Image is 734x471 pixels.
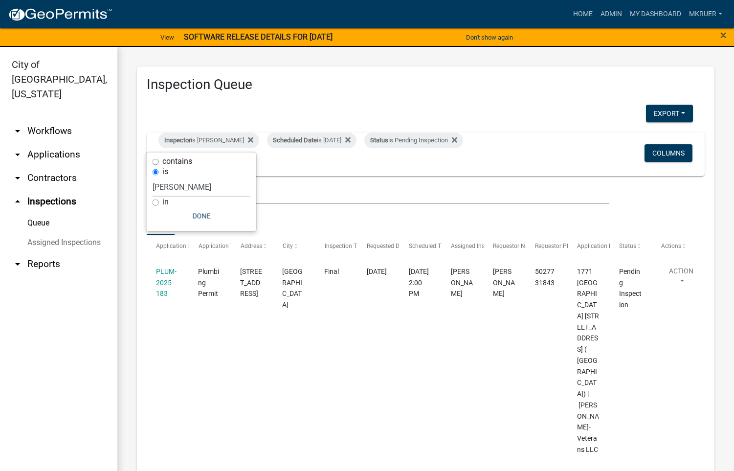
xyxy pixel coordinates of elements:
[189,235,231,258] datatable-header-cell: Application Type
[685,5,726,23] a: mkruer
[240,268,262,298] span: 1771 Veterans Parkway
[156,268,177,298] a: PLUM-2025-183
[526,235,568,258] datatable-header-cell: Requestor Phone
[198,243,243,249] span: Application Type
[147,235,189,258] datatable-header-cell: Application
[240,243,262,249] span: Address
[12,196,23,207] i: arrow_drop_up
[282,268,303,309] span: JEFFERSONVILLE
[399,235,441,258] datatable-header-cell: Scheduled Time
[493,268,515,298] span: Mike Kruer
[462,29,517,45] button: Don't show again
[273,235,315,258] datatable-header-cell: City
[535,243,580,249] span: Requestor Phone
[441,235,483,258] datatable-header-cell: Assigned Inspector
[568,235,610,258] datatable-header-cell: Application Description
[720,29,727,41] button: Close
[12,125,23,137] i: arrow_drop_down
[282,243,292,249] span: City
[451,268,473,298] span: Mike Kruer
[273,136,317,144] span: Scheduled Date
[577,268,599,453] span: 1771 Veterans Parkway 1771 Veterans Parkway ( Valvoline) | Sprigler-Veterans LLC
[315,235,357,258] datatable-header-cell: Inspection Type
[646,105,693,122] button: Export
[619,243,636,249] span: Status
[147,184,609,204] input: Search for inspections
[569,5,597,23] a: Home
[645,144,692,162] button: Columns
[367,243,408,249] span: Requested Date
[409,243,451,249] span: Scheduled Time
[324,243,366,249] span: Inspection Type
[493,243,537,249] span: Requestor Name
[267,133,356,148] div: is [DATE]
[198,268,219,298] span: Plumbing Permit
[451,243,501,249] span: Assigned Inspector
[12,172,23,184] i: arrow_drop_down
[535,268,555,287] span: 5027731843
[370,136,388,144] span: Status
[184,32,333,42] strong: SOFTWARE RELEASE DETAILS FOR [DATE]
[367,268,387,275] span: 09/25/2025
[484,235,526,258] datatable-header-cell: Requestor Name
[364,133,463,148] div: is Pending Inspection
[147,76,705,93] h3: Inspection Queue
[652,235,694,258] datatable-header-cell: Actions
[12,258,23,270] i: arrow_drop_down
[626,5,685,23] a: My Dashboard
[153,207,250,225] button: Done
[720,28,727,42] span: ×
[324,268,339,275] span: Final
[661,266,701,291] button: Action
[162,157,192,165] label: contains
[164,136,191,144] span: Inspector
[231,235,273,258] datatable-header-cell: Address
[409,266,432,299] div: [DATE] 2:00 PM
[162,198,169,206] label: in
[12,149,23,160] i: arrow_drop_down
[597,5,626,23] a: Admin
[156,29,178,45] a: View
[357,235,399,258] datatable-header-cell: Requested Date
[661,243,681,249] span: Actions
[158,133,259,148] div: is [PERSON_NAME]
[577,243,639,249] span: Application Description
[610,235,652,258] datatable-header-cell: Status
[619,268,642,309] span: Pending Inspection
[162,168,168,176] label: is
[156,243,186,249] span: Application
